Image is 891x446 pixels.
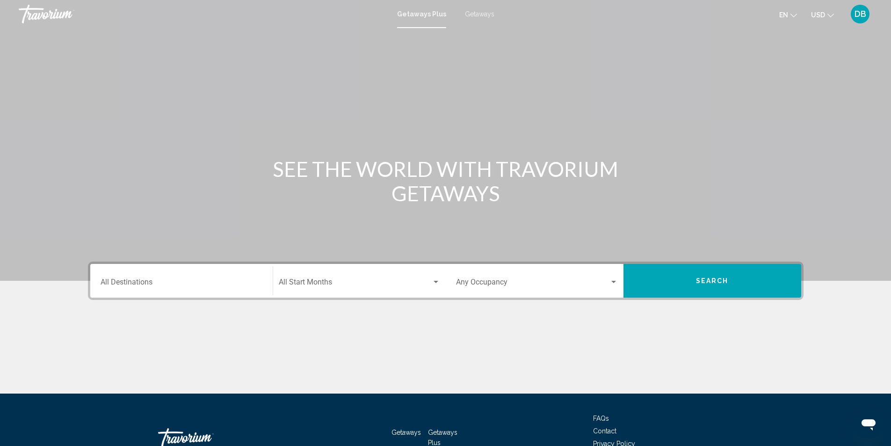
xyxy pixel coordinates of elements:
[465,10,494,18] a: Getaways
[593,427,616,435] a: Contact
[696,278,729,285] span: Search
[623,264,801,298] button: Search
[779,8,797,22] button: Change language
[848,4,872,24] button: User Menu
[811,11,825,19] span: USD
[90,264,801,298] div: Search widget
[779,11,788,19] span: en
[811,8,834,22] button: Change currency
[593,415,609,422] a: FAQs
[397,10,446,18] a: Getaways Plus
[391,429,421,436] a: Getaways
[855,9,866,19] span: DB
[270,157,621,205] h1: SEE THE WORLD WITH TRAVORIUM GETAWAYS
[854,409,884,439] iframe: Button to launch messaging window
[19,5,388,23] a: Travorium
